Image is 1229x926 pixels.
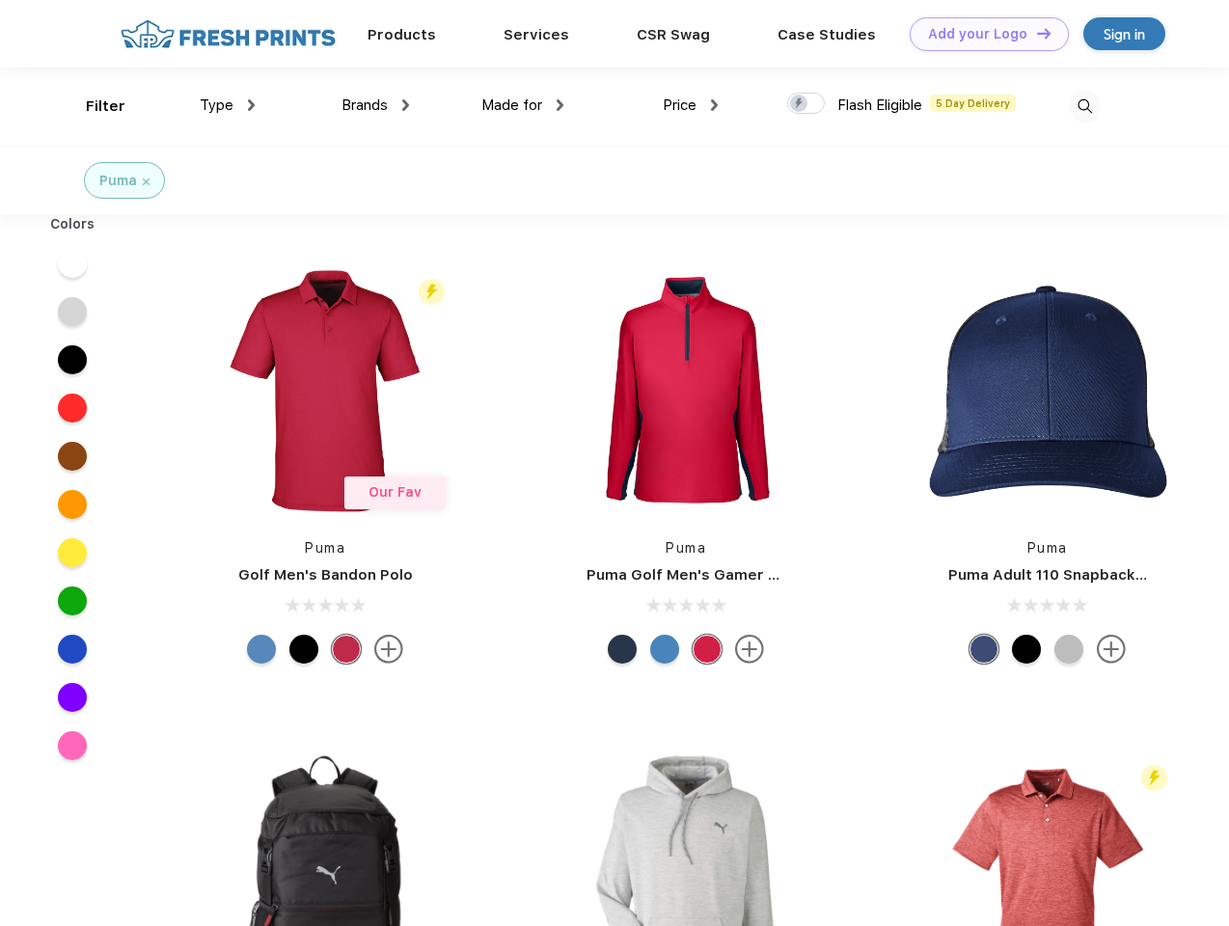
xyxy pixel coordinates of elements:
a: Sign in [1083,17,1165,50]
img: more.svg [374,635,403,664]
img: desktop_search.svg [1069,91,1101,123]
a: Puma [1027,540,1068,556]
img: dropdown.png [402,99,409,111]
img: dropdown.png [557,99,563,111]
span: Price [663,96,696,114]
a: Puma [666,540,706,556]
img: dropdown.png [711,99,718,111]
div: Navy Blazer [608,635,637,664]
img: DT [1037,28,1051,39]
img: fo%20logo%202.webp [115,17,341,51]
span: 5 Day Delivery [930,95,1016,112]
img: more.svg [735,635,764,664]
div: Pma Blk Pma Blk [1012,635,1041,664]
div: Bright Cobalt [650,635,679,664]
span: Made for [481,96,542,114]
div: Add your Logo [928,26,1027,42]
img: flash_active_toggle.svg [1141,765,1167,791]
img: func=resize&h=266 [919,262,1176,519]
a: Products [368,26,436,43]
img: dropdown.png [248,99,255,111]
a: Puma Golf Men's Gamer Golf Quarter-Zip [587,566,891,584]
div: Puma [99,171,137,191]
span: Brands [341,96,388,114]
div: Peacoat Qut Shd [970,635,998,664]
div: Filter [86,95,125,118]
a: Golf Men's Bandon Polo [238,566,413,584]
div: Quarry with Brt Whit [1054,635,1083,664]
img: more.svg [1097,635,1126,664]
img: func=resize&h=266 [558,262,814,519]
a: CSR Swag [637,26,710,43]
span: Type [200,96,233,114]
div: Ski Patrol [332,635,361,664]
a: Services [504,26,569,43]
img: filter_cancel.svg [143,178,150,185]
div: Ski Patrol [693,635,722,664]
a: Puma [305,540,345,556]
img: flash_active_toggle.svg [419,279,445,305]
div: Colors [36,214,110,234]
div: Puma Black [289,635,318,664]
div: Lake Blue [247,635,276,664]
span: Our Fav [369,484,422,500]
img: func=resize&h=266 [197,262,453,519]
div: Sign in [1104,23,1145,45]
span: Flash Eligible [837,96,922,114]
